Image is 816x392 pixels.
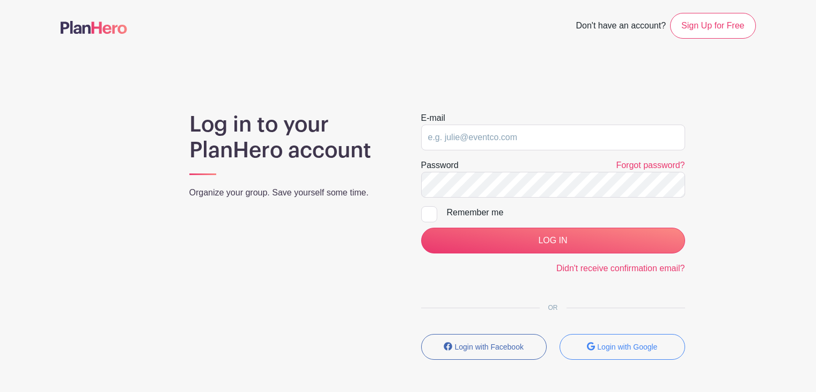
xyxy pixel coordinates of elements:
small: Login with Facebook [455,343,524,351]
button: Login with Facebook [421,334,547,360]
input: LOG IN [421,228,685,253]
a: Sign Up for Free [670,13,755,39]
a: Forgot password? [616,161,685,170]
label: E-mail [421,112,445,125]
span: OR [540,304,567,311]
h1: Log in to your PlanHero account [189,112,395,163]
img: logo-507f7623f17ff9eddc593b1ce0a138ce2505c220e1c5a4e2b4648c50719b7d32.svg [61,21,127,34]
label: Password [421,159,459,172]
input: e.g. julie@eventco.com [421,125,685,150]
div: Remember me [447,206,685,219]
small: Login with Google [597,343,657,351]
span: Don't have an account? [576,15,666,39]
a: Didn't receive confirmation email? [556,264,685,273]
button: Login with Google [560,334,685,360]
p: Organize your group. Save yourself some time. [189,186,395,199]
